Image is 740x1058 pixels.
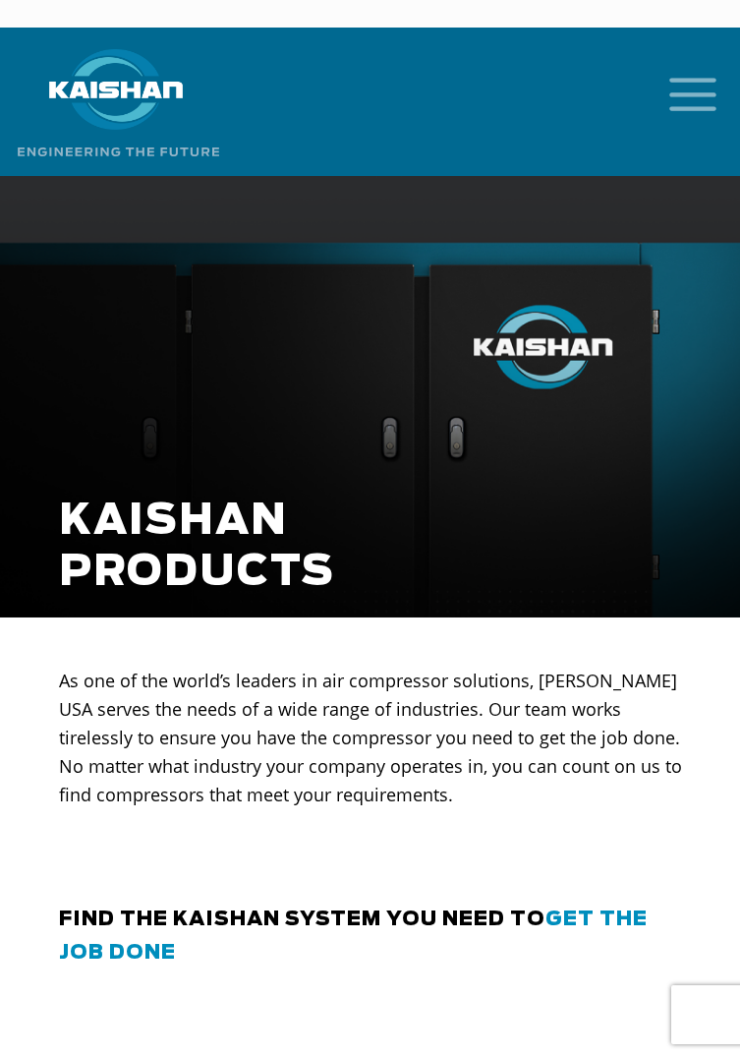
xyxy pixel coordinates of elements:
[59,910,648,963] span: Find the kaishan system you need to
[42,49,190,130] img: kaishan logo
[18,130,219,156] img: Engineering the future
[59,496,682,598] h1: KAISHAN PRODUCTS
[661,72,695,105] a: mobile menu
[59,667,682,809] p: As one of the world’s leaders in air compressor solutions, [PERSON_NAME] USA serves the needs of ...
